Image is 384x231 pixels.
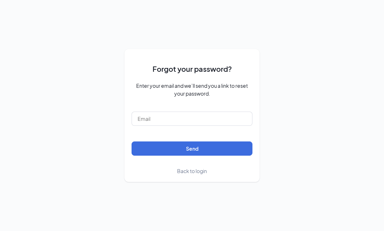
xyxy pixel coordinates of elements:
span: Forgot your password? [153,63,232,74]
input: Email [132,112,252,126]
button: Send [132,141,252,156]
span: Back to login [177,168,207,174]
span: Enter your email and we’ll send you a link to reset your password. [132,82,252,97]
a: Back to login [177,167,207,175]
